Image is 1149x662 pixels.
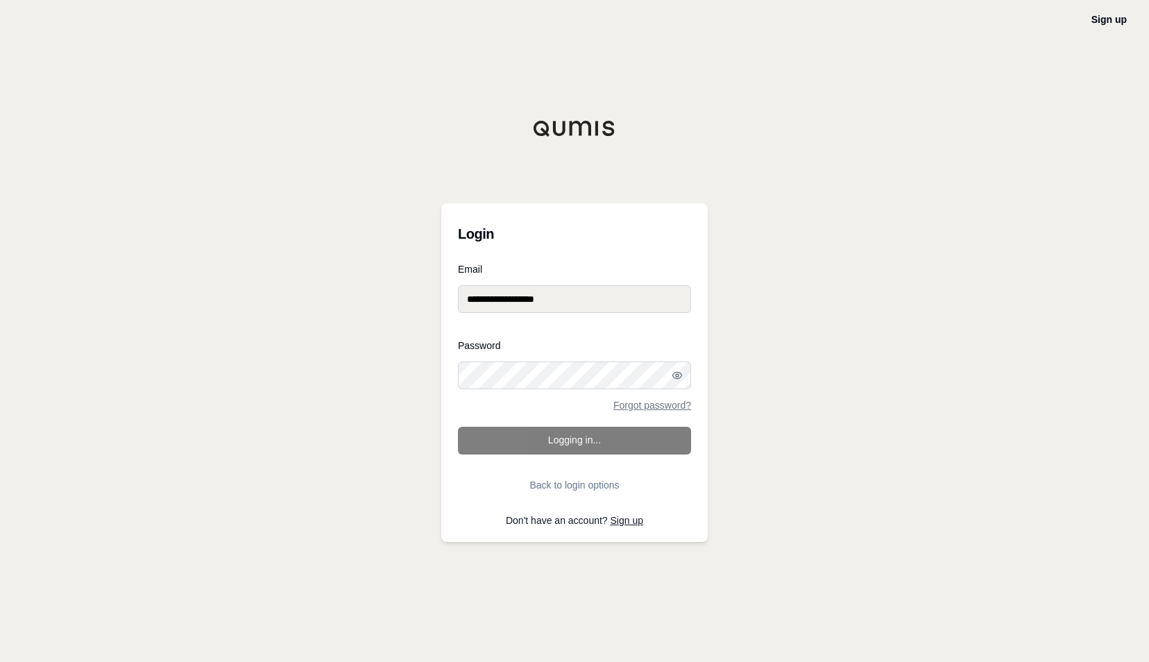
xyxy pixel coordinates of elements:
[613,400,691,410] a: Forgot password?
[1091,14,1127,25] a: Sign up
[458,341,691,350] label: Password
[611,515,643,526] a: Sign up
[533,120,616,137] img: Qumis
[458,516,691,525] p: Don't have an account?
[458,264,691,274] label: Email
[458,471,691,499] button: Back to login options
[458,220,691,248] h3: Login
